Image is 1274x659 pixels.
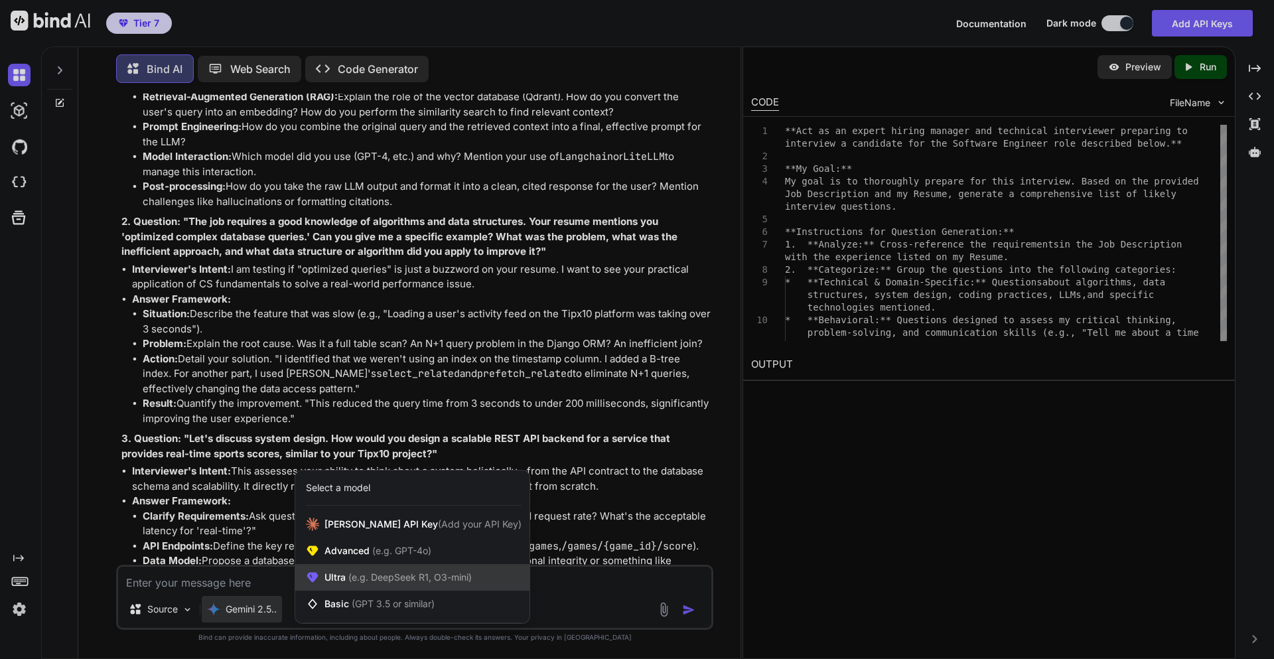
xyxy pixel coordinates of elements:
span: (Add your API Key) [438,518,522,530]
span: [PERSON_NAME] API Key [324,518,522,531]
span: Ultra [324,571,472,584]
span: (e.g. DeepSeek R1, O3-mini) [346,571,472,583]
span: Advanced [324,544,431,557]
span: Basic [324,597,435,611]
span: (GPT 3.5 or similar) [352,598,435,609]
div: Select a model [306,481,370,494]
span: (e.g. GPT-4o) [370,545,431,556]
